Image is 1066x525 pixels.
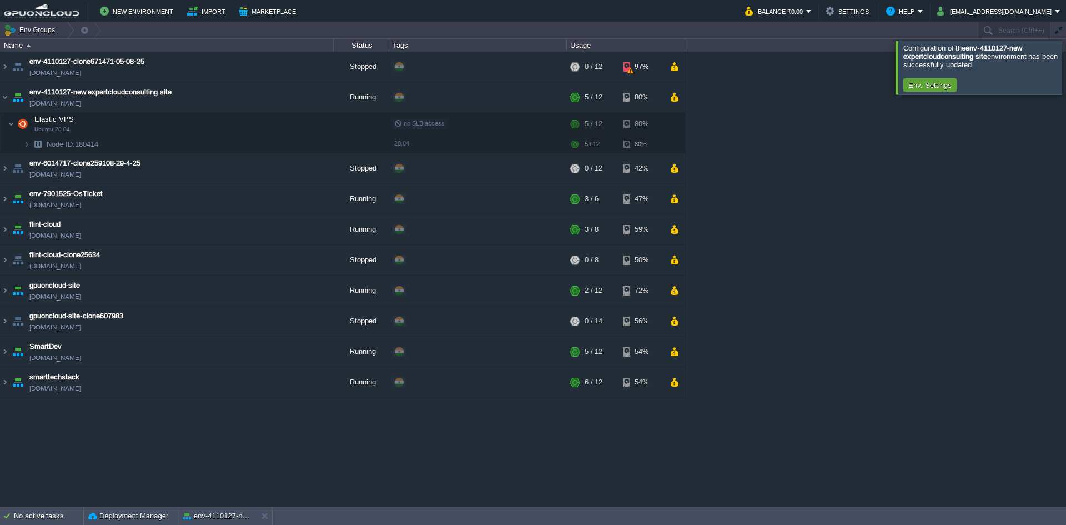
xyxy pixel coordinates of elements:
img: AMDAwAAAACH5BAEAAAAALAAAAAABAAEAAAICRAEAOw== [10,184,26,214]
div: 5 / 12 [585,113,602,135]
div: Running [334,367,389,397]
div: 0 / 14 [585,306,602,336]
div: 59% [623,214,660,244]
div: 80% [623,113,660,135]
div: 56% [623,306,660,336]
span: 20.04 [394,140,409,147]
div: Running [334,214,389,244]
a: smarttechstack [29,372,79,383]
img: AMDAwAAAACH5BAEAAAAALAAAAAABAAEAAAICRAEAOw== [1,245,9,275]
span: no SLB access [394,120,445,127]
button: Deployment Manager [88,511,168,522]
img: AMDAwAAAACH5BAEAAAAALAAAAAABAAEAAAICRAEAOw== [1,276,9,306]
div: Stopped [334,52,389,82]
div: Stopped [334,245,389,275]
a: env-4110127-new expertcloudconsulting site [29,87,172,98]
a: [DOMAIN_NAME] [29,261,81,272]
div: 0 / 8 [585,245,599,275]
img: AMDAwAAAACH5BAEAAAAALAAAAAABAAEAAAICRAEAOw== [1,337,9,367]
img: AMDAwAAAACH5BAEAAAAALAAAAAABAAEAAAICRAEAOw== [10,82,26,112]
a: env-7901525-OsTicket [29,188,103,199]
img: AMDAwAAAACH5BAEAAAAALAAAAAABAAEAAAICRAEAOw== [1,367,9,397]
button: Help [886,4,918,18]
div: Running [334,82,389,112]
button: [EMAIL_ADDRESS][DOMAIN_NAME] [937,4,1055,18]
div: 5 / 12 [585,82,602,112]
div: 80% [623,82,660,112]
a: gpuoncloud-site [29,280,80,291]
div: 47% [623,184,660,214]
div: 0 / 12 [585,52,602,82]
div: Running [334,337,389,367]
span: [DOMAIN_NAME] [29,199,81,211]
a: flint-cloud [29,219,61,230]
img: AMDAwAAAACH5BAEAAAAALAAAAAABAAEAAAICRAEAOw== [8,113,14,135]
img: AMDAwAAAACH5BAEAAAAALAAAAAABAAEAAAICRAEAOw== [10,214,26,244]
img: AMDAwAAAACH5BAEAAAAALAAAAAABAAEAAAICRAEAOw== [15,113,31,135]
div: 97% [623,52,660,82]
span: SmartDev [29,341,62,352]
span: Elastic VPS [33,114,76,124]
span: flint-cloud-clone25634 [29,249,100,261]
button: Settings [826,4,872,18]
a: env-4110127-clone671471-05-08-25 [29,56,144,67]
img: GPUonCLOUD [4,4,79,18]
span: [DOMAIN_NAME] [29,322,81,333]
div: No active tasks [14,507,83,525]
div: 42% [623,153,660,183]
a: [DOMAIN_NAME] [29,230,81,241]
img: AMDAwAAAACH5BAEAAAAALAAAAAABAAEAAAICRAEAOw== [1,153,9,183]
a: Elastic VPSUbuntu 20.04 [33,115,76,123]
img: AMDAwAAAACH5BAEAAAAALAAAAAABAAEAAAICRAEAOw== [30,136,46,153]
span: Node ID: [47,140,75,148]
div: Running [334,184,389,214]
div: 3 / 6 [585,184,599,214]
div: 5 / 12 [585,337,602,367]
img: AMDAwAAAACH5BAEAAAAALAAAAAABAAEAAAICRAEAOw== [10,52,26,82]
div: Stopped [334,153,389,183]
div: Stopped [334,306,389,336]
a: gpuoncloud-site-clone607983 [29,311,123,322]
img: AMDAwAAAACH5BAEAAAAALAAAAAABAAEAAAICRAEAOw== [10,245,26,275]
div: 0 / 12 [585,153,602,183]
span: [DOMAIN_NAME] [29,169,81,180]
a: env-6014717-clone259108-29-4-25 [29,158,140,169]
button: Balance ₹0.00 [745,4,806,18]
img: AMDAwAAAACH5BAEAAAAALAAAAAABAAEAAAICRAEAOw== [26,44,31,47]
div: 6 / 12 [585,367,602,397]
div: Status [334,39,389,52]
div: 80% [623,136,660,153]
span: Ubuntu 20.04 [34,126,70,133]
div: 5 / 12 [585,136,600,153]
span: Configuration of the environment has been successfully updated. [903,44,1058,69]
button: Marketplace [239,4,299,18]
img: AMDAwAAAACH5BAEAAAAALAAAAAABAAEAAAICRAEAOw== [1,82,9,112]
div: Running [334,276,389,306]
img: AMDAwAAAACH5BAEAAAAALAAAAAABAAEAAAICRAEAOw== [1,306,9,336]
span: [DOMAIN_NAME] [29,352,81,363]
button: New Environment [100,4,177,18]
img: AMDAwAAAACH5BAEAAAAALAAAAAABAAEAAAICRAEAOw== [10,276,26,306]
img: AMDAwAAAACH5BAEAAAAALAAAAAABAAEAAAICRAEAOw== [10,337,26,367]
b: env-4110127-new expertcloudconsulting site [903,44,1022,61]
div: Usage [567,39,685,52]
img: AMDAwAAAACH5BAEAAAAALAAAAAABAAEAAAICRAEAOw== [1,52,9,82]
div: 50% [623,245,660,275]
button: Import [187,4,229,18]
div: Name [1,39,333,52]
div: 54% [623,367,660,397]
span: [DOMAIN_NAME] [29,291,81,302]
img: AMDAwAAAACH5BAEAAAAALAAAAAABAAEAAAICRAEAOw== [1,214,9,244]
img: AMDAwAAAACH5BAEAAAAALAAAAAABAAEAAAICRAEAOw== [10,367,26,397]
div: 3 / 8 [585,214,599,244]
button: env-4110127-new expertcloudconsulting site [183,511,253,522]
button: Env. Settings [905,80,955,90]
div: 54% [623,337,660,367]
a: Node ID:180414 [46,139,100,149]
